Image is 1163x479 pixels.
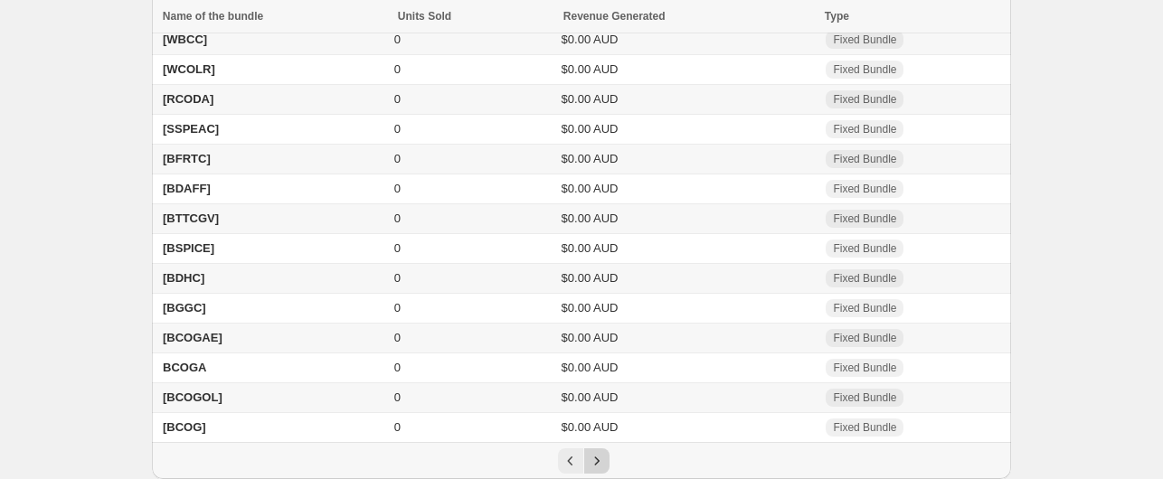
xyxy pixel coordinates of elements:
[562,182,619,195] span: $0.00 AUD
[394,301,401,315] span: 0
[394,62,401,76] span: 0
[825,7,1000,25] div: Type
[163,420,206,434] span: [BCOG]
[163,62,215,76] span: [WCOLR]
[833,122,896,136] span: Fixed Bundle
[833,92,896,107] span: Fixed Bundle
[562,271,619,285] span: $0.00 AUD
[163,361,206,374] span: BCOGA
[163,33,207,46] span: [WBCC]
[394,390,401,404] span: 0
[833,390,896,405] span: Fixed Bundle
[163,92,213,106] span: [RCODA]
[563,7,684,25] button: Revenue Generated
[163,390,222,404] span: [BCOGOL]
[394,122,401,136] span: 0
[833,241,896,256] span: Fixed Bundle
[833,182,896,196] span: Fixed Bundle
[562,331,619,344] span: $0.00 AUD
[394,271,401,285] span: 0
[394,92,401,106] span: 0
[562,390,619,404] span: $0.00 AUD
[152,442,1011,479] nav: Pagination
[833,271,896,286] span: Fixed Bundle
[562,211,619,225] span: $0.00 AUD
[394,361,401,374] span: 0
[163,241,214,255] span: [BSPICE]
[833,331,896,345] span: Fixed Bundle
[398,7,469,25] button: Units Sold
[833,420,896,435] span: Fixed Bundle
[562,361,619,374] span: $0.00 AUD
[394,211,401,225] span: 0
[562,122,619,136] span: $0.00 AUD
[562,33,619,46] span: $0.00 AUD
[398,7,451,25] span: Units Sold
[562,62,619,76] span: $0.00 AUD
[833,62,896,77] span: Fixed Bundle
[163,152,211,165] span: [BFRTC]
[558,448,583,474] button: Previous
[584,448,610,474] button: Next
[563,7,666,25] span: Revenue Generated
[394,241,401,255] span: 0
[562,420,619,434] span: $0.00 AUD
[394,182,401,195] span: 0
[833,211,896,226] span: Fixed Bundle
[833,33,896,47] span: Fixed Bundle
[163,301,206,315] span: [BGGC]
[163,122,219,136] span: [SSPEAC]
[163,211,219,225] span: [BTTCGV]
[562,92,619,106] span: $0.00 AUD
[833,361,896,375] span: Fixed Bundle
[163,331,222,344] span: [BCOGAE]
[163,7,263,25] div: Name of the bundle
[562,152,619,165] span: $0.00 AUD
[163,182,211,195] span: [BDAFF]
[394,331,401,344] span: 0
[562,241,619,255] span: $0.00 AUD
[394,420,401,434] span: 0
[394,33,401,46] span: 0
[163,271,204,285] span: [BDHC]
[394,152,401,165] span: 0
[833,301,896,315] span: Fixed Bundle
[562,301,619,315] span: $0.00 AUD
[833,152,896,166] span: Fixed Bundle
